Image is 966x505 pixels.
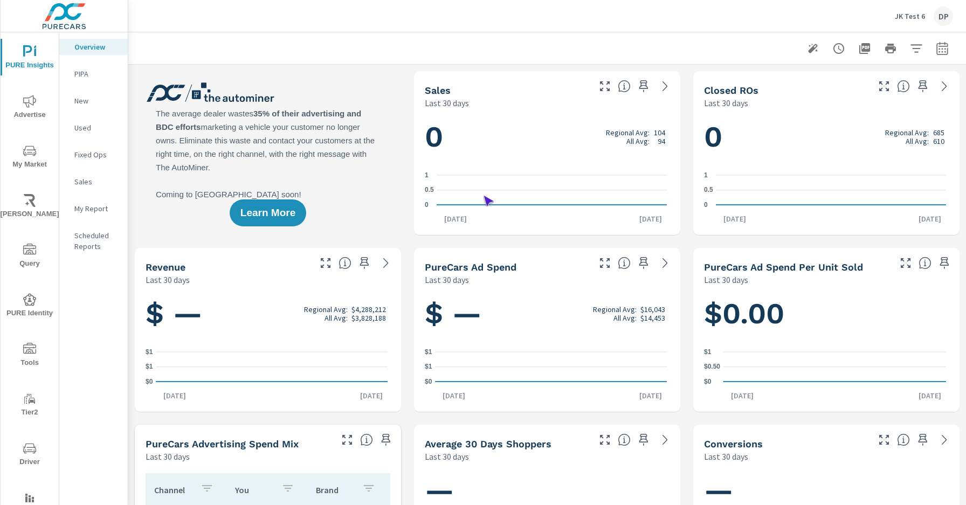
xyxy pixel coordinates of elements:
p: Brand [316,485,354,495]
div: Sales [59,174,128,190]
p: [DATE] [435,390,473,401]
button: Make Fullscreen [875,431,893,448]
button: Make Fullscreen [875,78,893,95]
h1: 0 [704,119,949,155]
p: $3,828,188 [351,314,386,322]
span: My Market [4,144,56,171]
p: $14,453 [640,314,665,322]
p: $4,288,212 [351,305,386,314]
h5: Conversions [704,438,763,449]
span: Average cost of advertising per each vehicle sold at the dealer over the selected date range. The... [919,257,931,269]
a: See more details in report [377,254,395,272]
span: Save this to your personalized report [635,254,652,272]
p: [DATE] [911,213,949,224]
div: Overview [59,39,128,55]
button: Make Fullscreen [897,254,914,272]
text: $1 [425,348,432,356]
span: Advertise [4,95,56,121]
text: 0 [425,201,429,209]
p: Regional Avg: [606,128,650,137]
h1: $0.00 [704,295,949,332]
button: "Export Report to PDF" [854,38,875,59]
p: 94 [658,137,665,146]
h5: Average 30 Days Shoppers [425,438,551,449]
div: Used [59,120,128,136]
div: New [59,93,128,109]
span: Total sales revenue over the selected date range. [Source: This data is sourced from the dealer’s... [339,257,351,269]
p: My Report [74,203,119,214]
span: Save this to your personalized report [914,431,931,448]
p: Last 30 days [425,450,469,463]
span: This table looks at how you compare to the amount of budget you spend per channel as opposed to y... [360,433,373,446]
p: 685 [933,128,944,137]
a: See more details in report [657,78,674,95]
text: 1 [704,171,708,179]
p: PIPA [74,68,119,79]
text: $0 [146,378,153,385]
span: Save this to your personalized report [356,254,373,272]
span: Driver [4,442,56,468]
button: Make Fullscreen [339,431,356,448]
h5: PureCars Advertising Spend Mix [146,438,299,449]
h1: 0 [425,119,670,155]
h5: PureCars Ad Spend [425,261,516,273]
text: 0.5 [425,186,434,194]
h5: PureCars Ad Spend Per Unit Sold [704,261,863,273]
span: Number of vehicles sold by the dealership over the selected date range. [Source: This data is sou... [618,80,631,93]
div: Scheduled Reports [59,227,128,254]
span: PURE Identity [4,293,56,320]
div: My Report [59,200,128,217]
p: [DATE] [911,390,949,401]
a: See more details in report [936,431,953,448]
p: Scheduled Reports [74,230,119,252]
div: Fixed Ops [59,147,128,163]
h5: Sales [425,85,451,96]
span: Save this to your personalized report [635,78,652,95]
span: The number of dealer-specified goals completed by a visitor. [Source: This data is provided by th... [897,433,910,446]
span: Save this to your personalized report [635,431,652,448]
a: See more details in report [657,254,674,272]
p: [DATE] [716,213,754,224]
div: PIPA [59,66,128,82]
div: DP [934,6,953,26]
p: 104 [654,128,665,137]
p: Used [74,122,119,133]
text: 0.5 [704,186,713,194]
p: Fixed Ops [74,149,119,160]
text: $1 [425,363,432,371]
p: Last 30 days [704,96,748,109]
button: Make Fullscreen [317,254,334,272]
a: See more details in report [657,431,674,448]
p: Last 30 days [425,273,469,286]
p: [DATE] [632,390,670,401]
h5: Closed ROs [704,85,758,96]
span: Save this to your personalized report [936,254,953,272]
button: Learn More [230,199,306,226]
p: All Avg: [906,137,929,146]
span: Tools [4,343,56,369]
h1: $ — [146,295,390,332]
p: JK Test 6 [895,11,925,21]
text: 1 [425,171,429,179]
p: Regional Avg: [593,305,637,314]
span: [PERSON_NAME] [4,194,56,220]
button: Generate Summary [802,38,824,59]
p: Regional Avg: [304,305,348,314]
p: All Avg: [626,137,650,146]
text: $0 [704,378,712,385]
span: Query [4,244,56,270]
p: Last 30 days [146,273,190,286]
p: Last 30 days [704,450,748,463]
p: New [74,95,119,106]
p: [DATE] [437,213,474,224]
span: PURE Insights [4,45,56,72]
p: All Avg: [325,314,348,322]
p: You [235,485,273,495]
p: [DATE] [632,213,670,224]
p: Sales [74,176,119,187]
button: Apply Filters [906,38,927,59]
p: [DATE] [723,390,761,401]
p: $16,043 [640,305,665,314]
button: Print Report [880,38,901,59]
span: Tier2 [4,392,56,419]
